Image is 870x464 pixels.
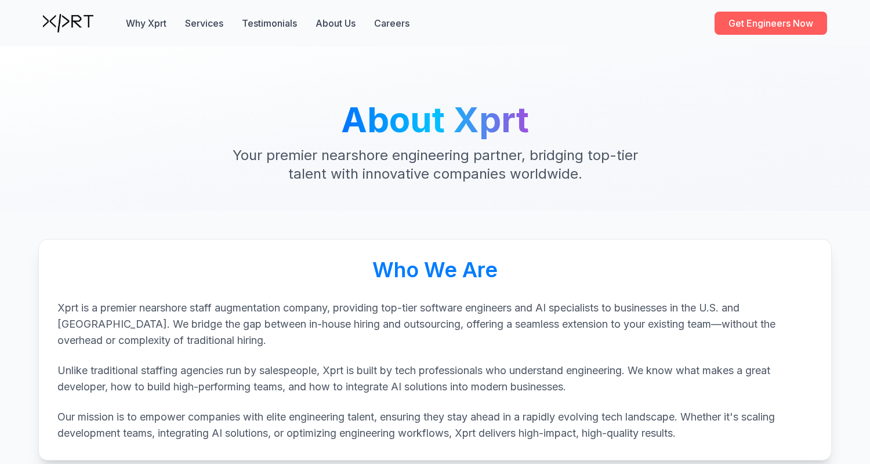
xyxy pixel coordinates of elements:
[57,362,813,395] p: Unlike traditional staffing agencies run by salespeople, Xprt is built by tech professionals who ...
[316,16,356,30] a: About Us
[212,146,658,183] p: Your premier nearshore engineering partner, bridging top-tier talent with innovative companies wo...
[126,16,166,30] button: Why Xprt
[43,14,93,32] img: Xprt Logo
[185,16,223,30] button: Services
[57,258,813,281] h2: Who We Are
[242,16,297,30] button: Testimonials
[341,99,529,140] span: About Xprt
[374,16,409,30] a: Careers
[715,12,827,35] a: Get Engineers Now
[57,409,813,441] p: Our mission is to empower companies with elite engineering talent, ensuring they stay ahead in a ...
[57,300,813,349] p: Xprt is a premier nearshore staff augmentation company, providing top-tier software engineers and...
